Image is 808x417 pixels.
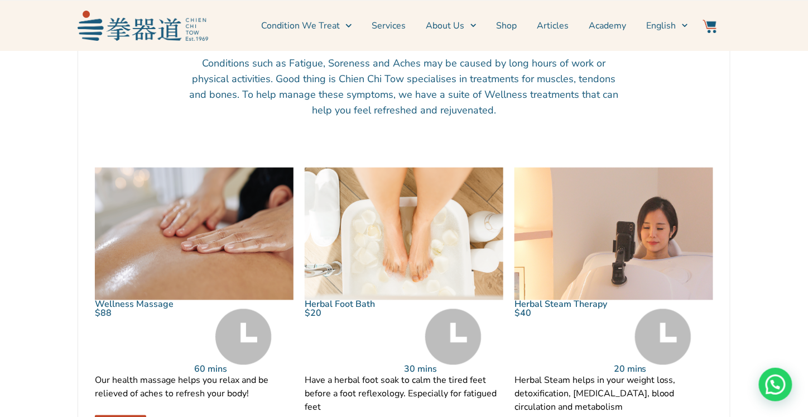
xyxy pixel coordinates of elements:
p: Herbal Steam helps in your weight loss, detoxification, [MEDICAL_DATA], blood circulation and met... [514,374,713,414]
a: Articles [537,12,569,40]
img: Time Grey [425,309,482,365]
p: Our health massage helps you relax and be relieved of aches to refresh your body! [95,374,294,401]
a: Services [372,12,406,40]
img: Time Grey [635,309,691,365]
a: English [647,12,688,40]
a: Shop [497,12,517,40]
p: Conditions such as Fatigue, Soreness and Aches may be caused by long hours of work or physical ac... [189,55,619,118]
p: Have a herbal foot soak to calm the tired feet before a foot reflexology. Especially for fatigued... [305,374,503,414]
p: $40 [514,309,614,318]
p: $88 [95,309,194,318]
a: Wellness Massage [95,298,174,311]
p: 20 mins [614,365,713,374]
a: Condition We Treat [261,12,352,40]
img: Time Grey [215,309,272,365]
p: $20 [305,309,404,318]
a: About Us [426,12,477,40]
span: English [647,19,676,32]
img: Website Icon-03 [703,20,716,33]
a: Academy [589,12,627,40]
nav: Menu [214,12,688,40]
p: 60 mins [194,365,294,374]
a: Herbal Steam Therapy [514,298,607,311]
p: 30 mins [404,365,503,374]
a: Herbal Foot Bath [305,298,375,311]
